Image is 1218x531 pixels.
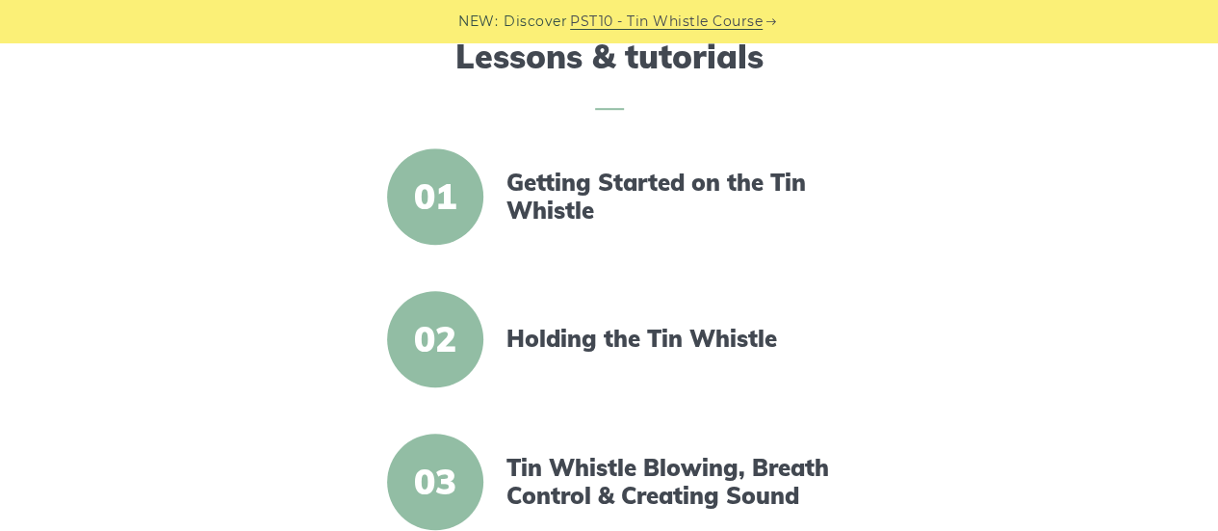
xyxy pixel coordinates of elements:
a: PST10 - Tin Whistle Course [570,11,763,33]
span: NEW: [458,11,498,33]
span: 01 [387,148,483,245]
span: 02 [387,291,483,387]
h2: Lessons & tutorials [66,38,1153,110]
span: Discover [504,11,567,33]
a: Holding the Tin Whistle [506,325,838,353]
a: Getting Started on the Tin Whistle [506,169,838,225]
span: 03 [387,434,483,530]
a: Tin Whistle Blowing, Breath Control & Creating Sound [506,454,838,510]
